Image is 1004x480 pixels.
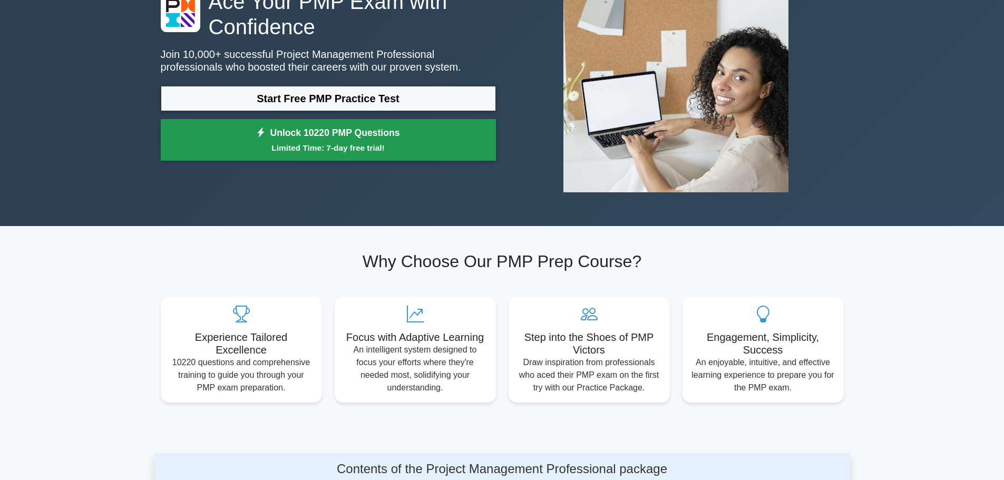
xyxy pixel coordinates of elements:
[517,331,661,356] h5: Step into the Shoes of PMP Victors
[161,48,496,73] p: Join 10,000+ successful Project Management Professional professionals who boosted their careers w...
[691,356,835,394] p: An enjoyable, intuitive, and effective learning experience to prepare you for the PMP exam.
[169,356,314,394] p: 10220 questions and comprehensive training to guide you through your PMP exam preparation.
[517,356,661,394] p: Draw inspiration from professionals who aced their PMP exam on the first try with our Practice Pa...
[161,86,496,111] a: Start Free PMP Practice Test
[161,119,496,161] a: Unlock 10220 PMP QuestionsLimited Time: 7-day free trial!
[691,331,835,356] h5: Engagement, Simplicity, Success
[343,331,488,344] h5: Focus with Adaptive Learning
[174,142,483,154] small: Limited Time: 7-day free trial!
[161,251,844,271] h2: Why Choose Our PMP Prep Course?
[343,344,488,394] p: An intelligent system designed to focus your efforts where they're needed most, solidifying your ...
[169,331,314,356] h5: Experience Tailored Excellence
[254,462,750,477] h4: Contents of the Project Management Professional package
